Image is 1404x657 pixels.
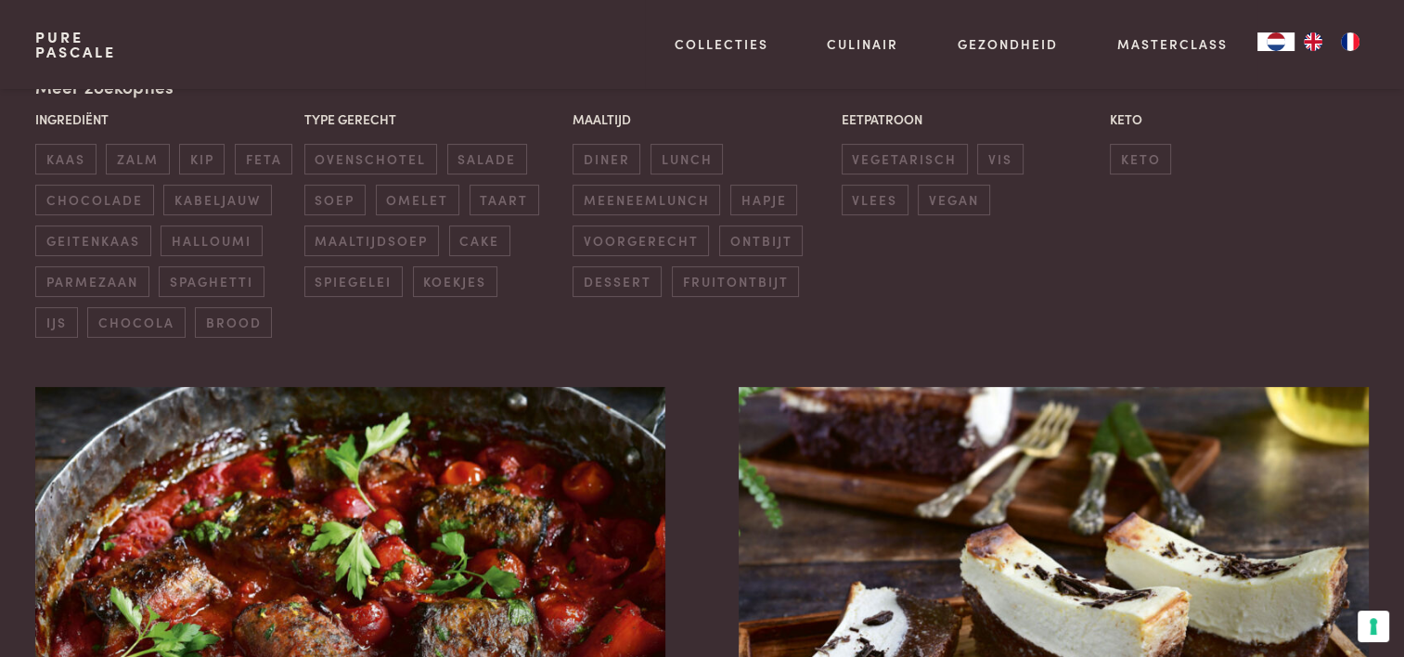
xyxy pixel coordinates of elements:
[573,109,831,129] p: Maaltijd
[87,307,185,338] span: chocola
[35,144,96,174] span: kaas
[106,144,169,174] span: zalm
[1110,144,1171,174] span: keto
[1117,34,1228,54] a: Masterclass
[842,185,908,215] span: vlees
[163,185,271,215] span: kabeljauw
[1295,32,1369,51] ul: Language list
[304,266,403,297] span: spiegelei
[35,30,116,59] a: PurePascale
[449,225,510,256] span: cake
[1110,109,1369,129] p: Keto
[35,109,294,129] p: Ingrediënt
[573,185,720,215] span: meeneemlunch
[977,144,1023,174] span: vis
[470,185,539,215] span: taart
[376,185,459,215] span: omelet
[842,144,968,174] span: vegetarisch
[1257,32,1295,51] a: NL
[1257,32,1369,51] aside: Language selected: Nederlands
[195,307,272,338] span: brood
[918,185,989,215] span: vegan
[35,307,77,338] span: ijs
[35,225,150,256] span: geitenkaas
[447,144,527,174] span: salade
[719,225,803,256] span: ontbijt
[304,109,563,129] p: Type gerecht
[573,144,640,174] span: diner
[1332,32,1369,51] a: FR
[1295,32,1332,51] a: EN
[827,34,898,54] a: Culinair
[304,144,437,174] span: ovenschotel
[1257,32,1295,51] div: Language
[413,266,497,297] span: koekjes
[675,34,768,54] a: Collecties
[842,109,1101,129] p: Eetpatroon
[161,225,262,256] span: halloumi
[573,225,709,256] span: voorgerecht
[179,144,225,174] span: kip
[672,266,799,297] span: fruitontbijt
[650,144,723,174] span: lunch
[304,185,366,215] span: soep
[1358,611,1389,642] button: Uw voorkeuren voor toestemming voor trackingtechnologieën
[573,266,662,297] span: dessert
[159,266,264,297] span: spaghetti
[235,144,292,174] span: feta
[35,266,148,297] span: parmezaan
[730,185,797,215] span: hapje
[304,225,439,256] span: maaltijdsoep
[35,185,153,215] span: chocolade
[958,34,1058,54] a: Gezondheid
